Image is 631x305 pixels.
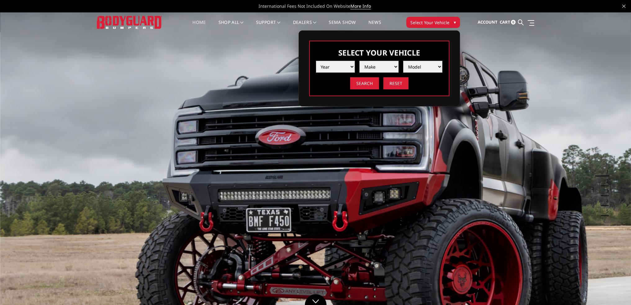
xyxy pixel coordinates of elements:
[602,176,609,186] button: 2 of 5
[410,19,449,26] span: Select Your Vehicle
[454,19,456,25] span: ▾
[602,186,609,196] button: 3 of 5
[316,61,355,73] select: Please select the value from list.
[602,166,609,176] button: 1 of 5
[192,20,206,32] a: Home
[350,77,379,89] input: Search
[256,20,281,32] a: Support
[406,17,460,28] button: Select Your Vehicle
[305,294,327,305] a: Click to Down
[602,196,609,206] button: 4 of 5
[293,20,317,32] a: Dealers
[97,16,162,29] img: BODYGUARD BUMPERS
[350,3,371,9] a: More Info
[499,19,510,25] span: Cart
[511,20,516,25] span: 0
[477,19,497,25] span: Account
[477,14,497,31] a: Account
[316,47,443,58] h3: Select Your Vehicle
[499,14,516,31] a: Cart 0
[383,77,408,89] input: Reset
[359,61,399,73] select: Please select the value from list.
[329,20,356,32] a: SEMA Show
[368,20,381,32] a: News
[219,20,244,32] a: shop all
[602,206,609,216] button: 5 of 5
